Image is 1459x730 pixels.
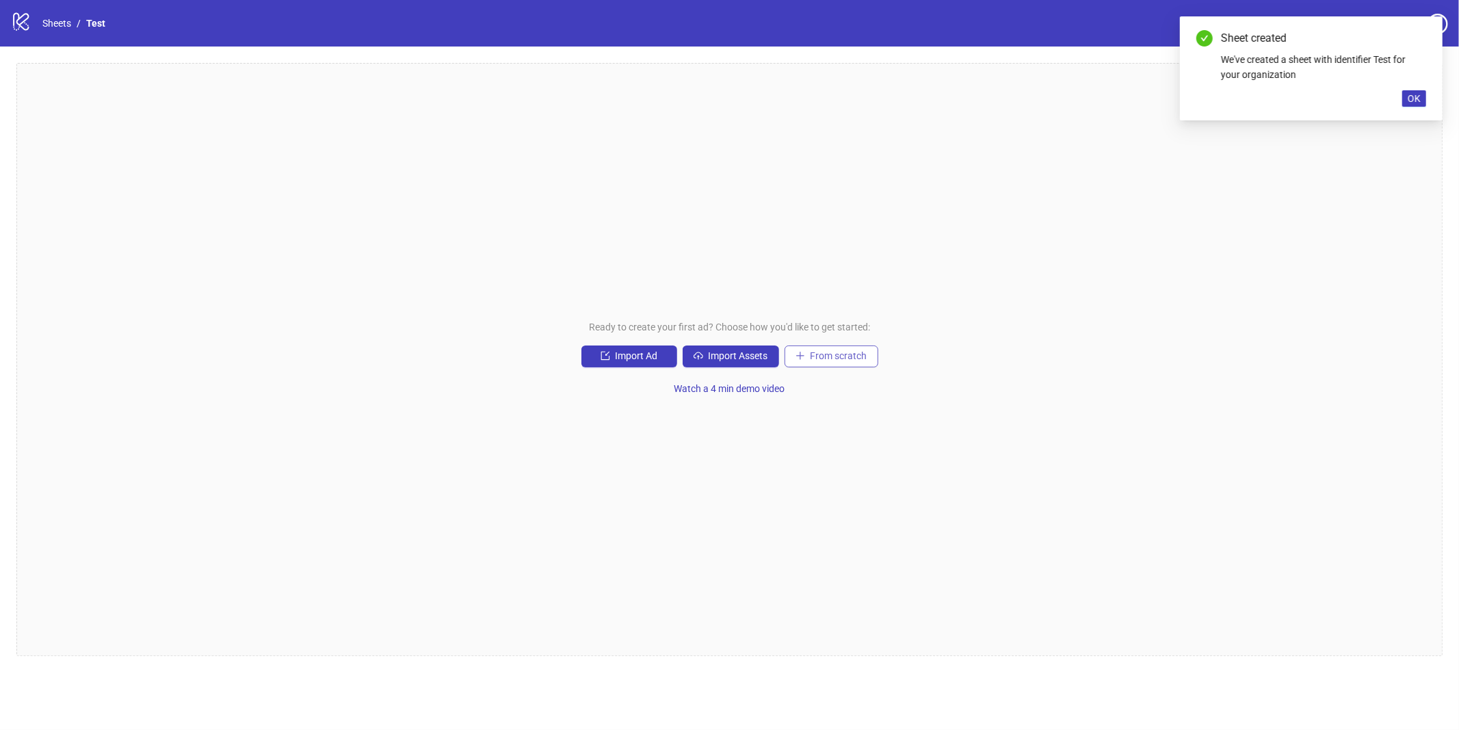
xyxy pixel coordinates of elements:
[40,16,74,31] a: Sheets
[1411,30,1426,45] a: Close
[1428,14,1448,34] span: question-circle
[694,351,703,361] span: cloud-upload
[674,383,785,394] span: Watch a 4 min demo video
[683,346,779,367] button: Import Assets
[663,378,796,400] button: Watch a 4 min demo video
[616,350,658,361] span: Import Ad
[1221,30,1426,47] div: Sheet created
[785,346,878,367] button: From scratch
[83,16,108,31] a: Test
[1402,90,1426,107] button: OK
[1408,93,1421,104] span: OK
[589,320,870,335] span: Ready to create your first ad? Choose how you'd like to get started:
[1221,52,1426,82] div: We've created a sheet with identifier Test for your organization
[1196,30,1213,47] span: check-circle
[796,351,805,361] span: plus
[709,350,768,361] span: Import Assets
[1350,14,1422,36] a: Settings
[601,351,610,361] span: import
[811,350,867,361] span: From scratch
[581,346,677,367] button: Import Ad
[77,16,81,31] li: /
